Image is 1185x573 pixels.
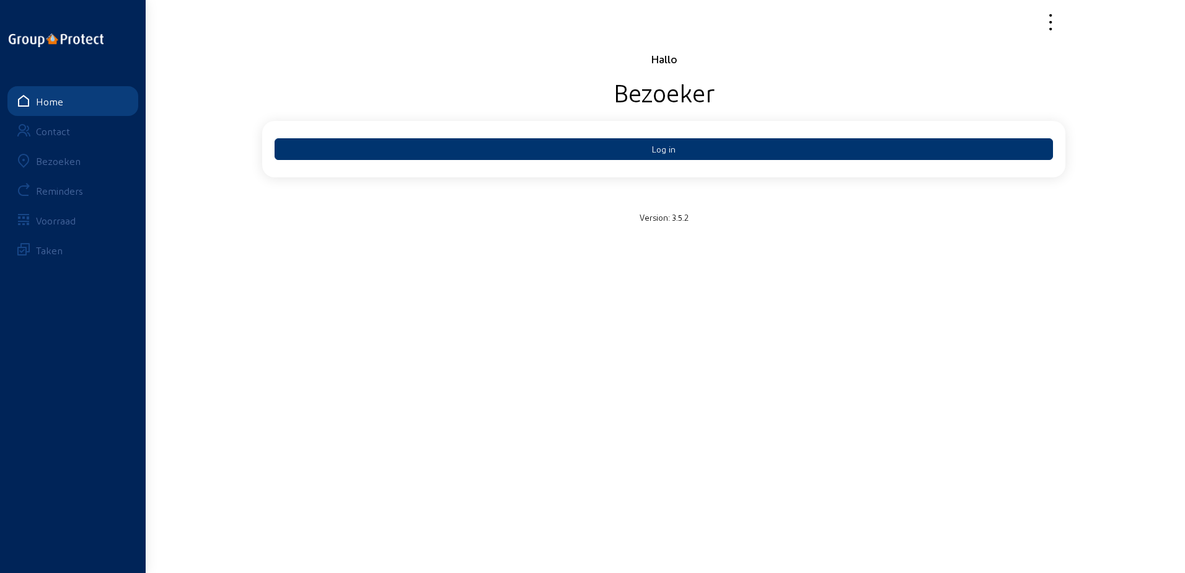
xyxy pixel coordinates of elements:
[262,76,1065,107] div: Bezoeker
[7,146,138,175] a: Bezoeken
[9,33,104,47] img: logo-oneline.png
[36,185,83,197] div: Reminders
[640,212,689,222] small: Version: 3.5.2
[36,125,70,137] div: Contact
[7,116,138,146] a: Contact
[7,86,138,116] a: Home
[7,205,138,235] a: Voorraad
[36,155,81,167] div: Bezoeken
[36,244,63,256] div: Taken
[7,235,138,265] a: Taken
[262,51,1065,66] div: Hallo
[36,95,63,107] div: Home
[36,215,76,226] div: Voorraad
[7,175,138,205] a: Reminders
[275,138,1053,160] button: Log in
